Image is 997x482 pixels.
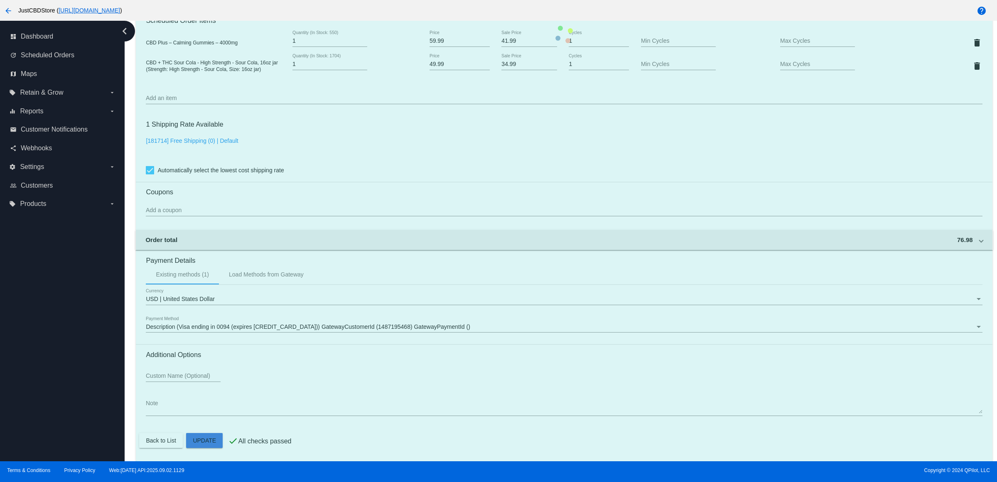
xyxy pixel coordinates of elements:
[9,89,16,96] i: local_offer
[9,108,16,115] i: equalizer
[10,71,17,77] i: map
[21,144,52,152] span: Webhooks
[109,164,115,170] i: arrow_drop_down
[21,51,74,59] span: Scheduled Orders
[9,201,16,207] i: local_offer
[21,70,37,78] span: Maps
[10,123,115,136] a: email Customer Notifications
[10,49,115,62] a: update Scheduled Orders
[20,108,43,115] span: Reports
[20,200,46,208] span: Products
[506,467,990,473] span: Copyright © 2024 QPilot, LLC
[21,182,53,189] span: Customers
[109,108,115,115] i: arrow_drop_down
[10,126,17,133] i: email
[10,142,115,155] a: share Webhooks
[10,182,17,189] i: people_outline
[9,164,16,170] i: settings
[3,6,13,16] mat-icon: arrow_back
[21,33,53,40] span: Dashboard
[977,6,987,16] mat-icon: help
[20,163,44,171] span: Settings
[10,30,115,43] a: dashboard Dashboard
[20,89,63,96] span: Retain & Grow
[118,24,131,38] i: chevron_left
[10,67,115,81] a: map Maps
[109,467,184,473] a: Web:[DATE] API:2025.09.02.1129
[10,33,17,40] i: dashboard
[135,230,992,250] mat-expansion-panel-header: Order total 76.98
[109,89,115,96] i: arrow_drop_down
[59,7,120,14] a: [URL][DOMAIN_NAME]
[7,467,50,473] a: Terms & Conditions
[18,7,122,14] span: JustCBDStore ( )
[64,467,96,473] a: Privacy Policy
[21,126,88,133] span: Customer Notifications
[10,179,115,192] a: people_outline Customers
[109,201,115,207] i: arrow_drop_down
[10,52,17,59] i: update
[10,145,17,152] i: share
